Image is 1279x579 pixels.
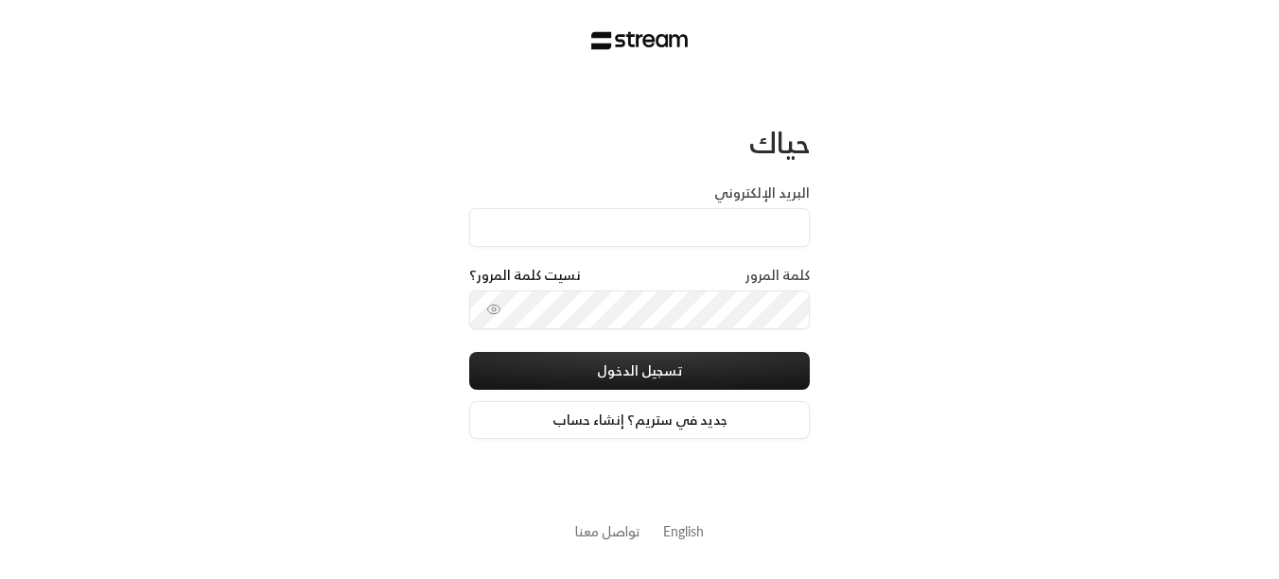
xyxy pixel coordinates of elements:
[575,521,640,541] button: تواصل معنا
[469,401,810,439] a: جديد في ستريم؟ إنشاء حساب
[745,266,810,285] label: كلمة المرور
[575,519,640,543] a: تواصل معنا
[469,352,810,390] button: تسجيل الدخول
[479,294,509,325] button: toggle password visibility
[663,514,704,549] a: English
[714,184,810,202] label: البريد الإلكتروني
[749,117,810,167] span: حياك
[591,31,689,50] img: Stream Logo
[469,266,581,285] a: نسيت كلمة المرور؟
